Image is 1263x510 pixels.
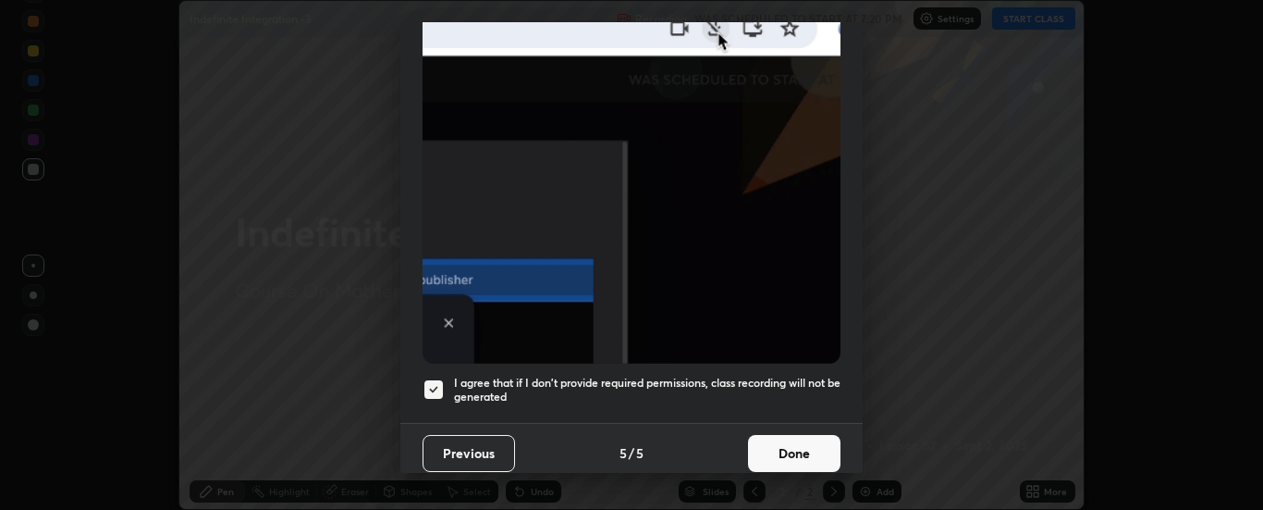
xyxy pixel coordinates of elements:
h4: 5 [619,443,627,463]
button: Previous [423,435,515,472]
h4: / [629,443,634,463]
h4: 5 [636,443,644,463]
button: Done [748,435,840,472]
h5: I agree that if I don't provide required permissions, class recording will not be generated [454,376,840,404]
